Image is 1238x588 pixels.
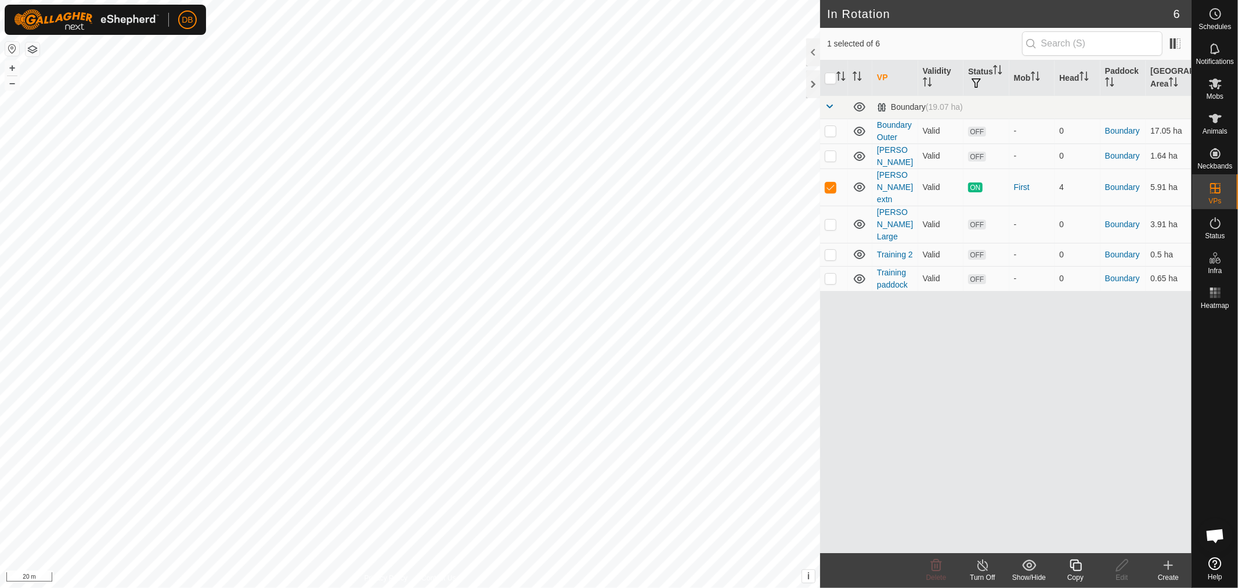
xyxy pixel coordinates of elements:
a: Boundary [1105,274,1140,283]
th: [GEOGRAPHIC_DATA] Area [1146,60,1192,96]
td: 3.91 ha [1146,206,1192,243]
h2: In Rotation [827,7,1174,21]
td: Valid [918,206,964,243]
a: Boundary [1105,151,1140,160]
th: Mob [1009,60,1055,96]
span: Mobs [1207,93,1223,100]
button: i [802,570,815,583]
span: 1 selected of 6 [827,38,1022,50]
div: Turn Off [959,572,1006,583]
div: - [1014,150,1051,162]
a: Help [1192,553,1238,585]
a: Boundary [1105,220,1140,229]
td: 17.05 ha [1146,119,1192,144]
input: Search (S) [1022,31,1163,56]
td: 0 [1055,206,1100,243]
p-sorticon: Activate to sort [1169,79,1178,88]
p-sorticon: Activate to sort [1031,73,1040,83]
span: OFF [968,152,986,162]
button: Reset Map [5,42,19,56]
span: OFF [968,220,986,230]
th: Validity [918,60,964,96]
td: 4 [1055,168,1100,206]
div: Boundary [877,102,963,112]
a: Privacy Policy [364,573,408,583]
td: Valid [918,119,964,144]
span: OFF [968,274,986,284]
div: Edit [1099,572,1145,583]
p-sorticon: Activate to sort [853,73,862,83]
div: - [1014,249,1051,261]
span: Status [1205,232,1225,239]
div: - [1014,273,1051,285]
div: Open chat [1198,518,1233,553]
p-sorticon: Activate to sort [836,73,846,83]
a: Contact Us [421,573,456,583]
a: [PERSON_NAME] Large [877,207,913,241]
a: Boundary [1105,250,1140,259]
td: Valid [918,168,964,206]
button: Map Layers [26,42,39,56]
td: 0 [1055,144,1100,168]
th: Head [1055,60,1100,96]
div: - [1014,125,1051,137]
span: Infra [1208,267,1222,274]
a: Boundary [1105,126,1140,135]
div: - [1014,218,1051,231]
span: (19.07 ha) [926,102,963,112]
a: Training paddock [877,268,908,289]
th: VP [872,60,918,96]
div: Copy [1052,572,1099,583]
div: Create [1145,572,1192,583]
th: Paddock [1100,60,1146,96]
p-sorticon: Activate to sort [1105,79,1114,88]
p-sorticon: Activate to sort [1080,73,1089,83]
span: i [807,571,810,581]
a: [PERSON_NAME] extn [877,170,913,204]
td: Valid [918,144,964,168]
td: Valid [918,266,964,291]
span: OFF [968,250,986,260]
span: Help [1208,573,1222,580]
span: 6 [1174,5,1180,23]
span: OFF [968,127,986,137]
span: Animals [1203,128,1228,135]
div: Show/Hide [1006,572,1052,583]
img: Gallagher Logo [14,9,159,30]
p-sorticon: Activate to sort [993,67,1002,76]
td: 1.64 ha [1146,144,1192,168]
a: Boundary Outer [877,120,912,142]
td: 0 [1055,119,1100,144]
td: 0.65 ha [1146,266,1192,291]
button: – [5,76,19,90]
span: Delete [926,573,947,582]
span: Notifications [1196,58,1234,65]
td: 0 [1055,243,1100,266]
td: 5.91 ha [1146,168,1192,206]
button: + [5,61,19,75]
span: Schedules [1199,23,1231,30]
p-sorticon: Activate to sort [923,79,932,88]
span: DB [182,14,193,26]
td: Valid [918,243,964,266]
span: Neckbands [1197,163,1232,170]
a: Boundary [1105,182,1140,192]
a: Training 2 [877,250,913,259]
span: Heatmap [1201,302,1229,309]
span: VPs [1208,198,1221,205]
span: ON [968,182,982,192]
div: First [1014,181,1051,193]
td: 0 [1055,266,1100,291]
a: [PERSON_NAME] [877,145,913,167]
td: 0.5 ha [1146,243,1192,266]
th: Status [963,60,1009,96]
